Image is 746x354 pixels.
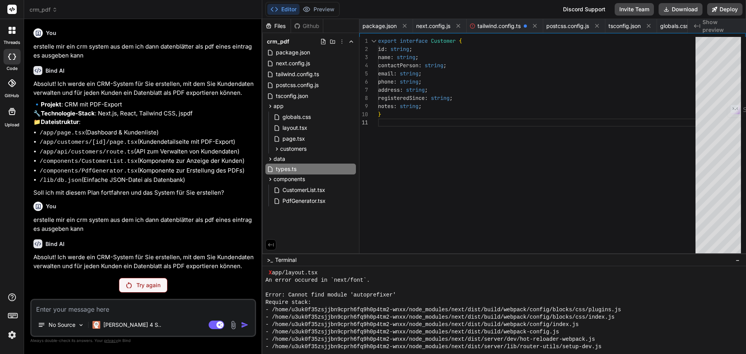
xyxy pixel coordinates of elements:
[558,3,610,16] div: Discord Support
[275,80,319,90] span: postcss.config.js
[359,119,368,127] div: 11
[280,145,307,153] span: customers
[40,138,254,147] li: (Kundendetailseite mit PDF-Export)
[736,256,740,264] span: −
[267,4,300,15] button: Editor
[275,48,311,57] span: package.json
[390,45,409,52] span: string
[378,111,381,118] span: }
[274,155,285,163] span: data
[659,3,702,16] button: Download
[359,70,368,78] div: 5
[282,123,308,133] span: layout.tsx
[78,322,84,328] img: Pick Models
[33,188,254,197] p: Soll ich mit diesem Plan fortfahren und das System für Sie erstellen?
[40,166,254,176] li: (Komponente zur Erstellung des PDFs)
[400,78,418,85] span: string
[359,78,368,86] div: 6
[702,18,740,34] span: Show preview
[104,338,118,343] span: privacy
[46,202,56,210] h6: You
[425,94,428,101] span: :
[459,37,462,44] span: {
[275,164,297,174] span: types.ts
[103,321,161,329] p: [PERSON_NAME] 4 S..
[400,70,418,77] span: string
[274,175,305,183] span: components
[378,62,418,69] span: contactPerson
[40,177,82,184] code: /lib/db.json
[394,103,397,110] span: :
[416,22,450,30] span: next.config.js
[363,22,397,30] span: package.json
[660,22,688,30] span: globals.css
[40,128,254,138] li: (Dashboard & Kundenliste)
[267,38,289,45] span: crm_pdf
[359,110,368,119] div: 10
[229,321,238,330] img: attachment
[425,86,428,93] span: ;
[275,59,311,68] span: next.config.js
[265,306,621,314] span: - /home/u3uk0f35zsjjbn9cprh6fq9h0p4tm2-wnxx/node_modules/next/dist/build/webpack/config/blocks/cs...
[45,67,64,75] h6: Bind AI
[291,22,323,30] div: Github
[734,254,741,266] button: −
[359,37,368,45] div: 1
[45,240,64,248] h6: Bind AI
[274,102,284,110] span: app
[418,62,422,69] span: :
[369,37,379,45] div: Click to collapse the range.
[40,147,254,157] li: (API zum Verwalten von Kundendaten)
[418,103,422,110] span: ;
[136,281,160,289] p: Try again
[378,45,384,52] span: id
[269,269,272,277] span: X
[40,158,138,165] code: /components/CustomerList.tsx
[33,253,254,270] p: Absolut! Ich werde ein CRM-System für Sie erstellen, mit dem Sie Kundendaten verwalten und für je...
[300,4,338,15] button: Preview
[272,269,318,277] span: app/layout.tsx
[262,22,291,30] div: Files
[431,37,456,44] span: Customer
[443,62,446,69] span: ;
[267,256,273,264] span: >_
[275,70,320,79] span: tailwind.config.ts
[378,37,397,44] span: export
[275,256,296,264] span: Terminal
[415,54,418,61] span: ;
[359,45,368,53] div: 2
[546,22,589,30] span: postcss.config.js
[425,62,443,69] span: string
[33,100,254,127] p: 🔹 : CRM mit PDF-Export 🔧 : Next.js, React, Tailwind CSS, jspdf 📁 :
[40,157,254,166] li: (Komponente zur Anzeige der Kunden)
[265,336,595,343] span: - /home/u3uk0f35zsjjbn9cprh6fq9h0p4tm2-wnxx/node_modules/next/dist/server/dev/hot-reloader-webpac...
[33,80,254,97] p: Absolut! Ich werde ein CRM-System für Sie erstellen, mit dem Sie Kundendaten verwalten und für je...
[400,86,403,93] span: :
[265,314,615,321] span: - /home/u3uk0f35zsjjbn9cprh6fq9h0p4tm2-wnxx/node_modules/next/dist/build/webpack/config/blocks/cs...
[378,70,394,77] span: email
[359,53,368,61] div: 3
[275,91,309,101] span: tsconfig.json
[40,168,138,174] code: /components/PdfGenerator.tsx
[409,45,412,52] span: ;
[49,321,75,329] p: No Source
[394,78,397,85] span: :
[282,112,312,122] span: globals.css
[615,3,654,16] button: Invite Team
[41,101,61,108] strong: Projekt
[33,42,254,60] p: erstelle mir ein crm system aus dem ich dann datenblätter als pdf eines eintrages ausgeben kann
[378,78,394,85] span: phone
[7,65,17,72] label: code
[126,282,132,288] img: Retry
[394,70,397,77] span: :
[450,94,453,101] span: ;
[92,321,100,329] img: Claude 4 Sonnet
[33,216,254,233] p: erstelle mir ein crm system aus dem ich dann datenblätter als pdf eines eintrages ausgeben kann
[378,86,400,93] span: address
[265,277,370,284] span: An error occured in `next/font`.
[5,328,19,342] img: settings
[359,61,368,70] div: 4
[359,86,368,94] div: 7
[282,196,326,206] span: PdfGenerator.tsx
[40,139,138,146] code: /app/customers/[id]/page.tsx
